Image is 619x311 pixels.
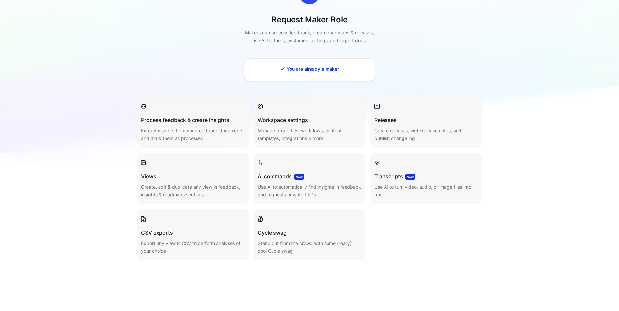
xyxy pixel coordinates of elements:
p: Manage properties, workflows, content templates, integrations & more [258,127,361,142]
p: You are already a maker [280,65,339,73]
p: Use AI to turn video, audio, or image files into text. [374,183,478,199]
p: Stand out from the crowd with some (really) cool Cycle swag [258,239,361,255]
h3: Transcripts [374,173,478,180]
p: Use AI to automatically find insights in feedback and requests or write PRDs [258,183,361,199]
span: New [405,174,415,180]
div: Makers can process feedback, create roadmaps & releases, use AI features, customize settings, and... [244,29,375,45]
p: Export any view in CSV to perform analyses of your choice [141,239,245,255]
h3: AI commands [258,173,361,180]
h3: Views [141,173,245,180]
p: Create, edit & duplicate any view in feedback, insights & roadmaps sections [141,183,245,199]
h3: Process feedback & create insights [141,116,245,124]
h1: Request Maker Role [244,14,375,25]
p: Extract insights from your feedback documents and mark them as processed [141,127,245,142]
h3: Releases [374,116,478,124]
h3: Workspace settings [258,116,361,124]
span: New [294,174,304,180]
h3: Cycle swag [258,229,361,237]
h3: CSV exports [141,229,245,237]
p: Create releases, write release notes, and publish change log [374,127,478,142]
